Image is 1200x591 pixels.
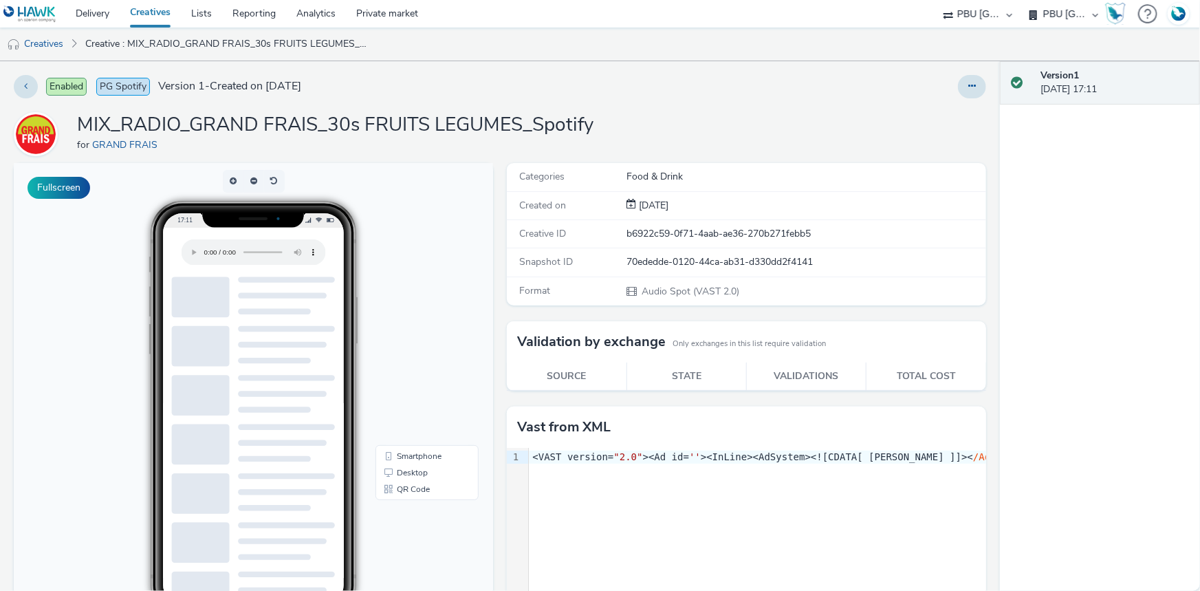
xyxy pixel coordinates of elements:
[636,199,668,212] span: [DATE]
[96,78,150,96] span: PG Spotify
[1105,3,1126,25] img: Hawk Academy
[364,318,462,334] li: QR Code
[46,78,87,96] span: Enabled
[519,284,550,297] span: Format
[626,227,985,241] div: b6922c59-0f71-4aab-ae36-270b271febb5
[519,255,573,268] span: Snapshot ID
[1105,3,1131,25] a: Hawk Academy
[383,305,414,314] span: Desktop
[519,199,566,212] span: Created on
[519,227,566,240] span: Creative ID
[626,170,985,184] div: Food & Drink
[626,255,985,269] div: 70ededde-0120-44ca-ab31-d330dd2f4141
[1040,69,1189,97] div: [DATE] 17:11
[673,339,826,350] small: Only exchanges in this list require validation
[28,177,90,199] button: Fullscreen
[383,289,428,297] span: Smartphone
[383,322,416,330] span: QR Code
[636,199,668,213] div: Creation 23 September 2025, 17:11
[3,6,56,23] img: undefined Logo
[7,38,21,52] img: audio
[1040,69,1079,82] strong: Version 1
[517,332,666,352] h3: Validation by exchange
[689,451,701,462] span: ''
[1168,3,1189,24] img: Account FR
[640,285,739,298] span: Audio Spot (VAST 2.0)
[364,301,462,318] li: Desktop
[614,451,643,462] span: "2.0"
[507,451,521,464] div: 1
[16,114,56,154] img: GRAND FRAIS
[158,78,301,94] span: Version 1 - Created on [DATE]
[747,363,866,391] th: Validations
[364,285,462,301] li: Smartphone
[866,363,986,391] th: Total cost
[77,112,593,138] h1: MIX_RADIO_GRAND FRAIS_30s FRUITS LEGUMES_Spotify
[507,363,626,391] th: Source
[77,138,92,151] span: for
[78,28,378,61] a: Creative : MIX_RADIO_GRAND FRAIS_30s FRUITS LEGUMES_Spotify
[92,138,163,151] a: GRAND FRAIS
[626,363,746,391] th: State
[519,170,565,183] span: Categories
[164,53,179,61] span: 17:11
[517,417,611,438] h3: Vast from XML
[14,127,63,140] a: GRAND FRAIS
